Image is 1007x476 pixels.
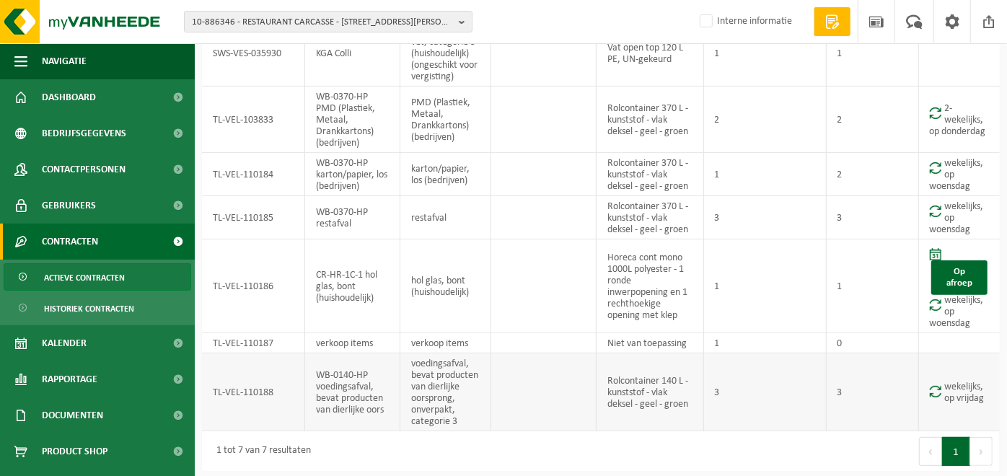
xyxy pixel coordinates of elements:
[597,333,704,353] td: Niet van toepassing
[827,353,919,431] td: 3
[202,333,305,353] td: TL-VEL-110187
[400,87,491,153] td: PMD (Plastiek, Metaal, Drankkartons) (bedrijven)
[44,264,125,291] span: Actieve contracten
[827,333,919,353] td: 0
[597,239,704,333] td: Horeca cont mono 1000L polyester - 1 ronde inwerpopening en 1 rechthoekige opening met klep
[202,353,305,431] td: TL-VEL-110188
[4,263,191,291] a: Actieve contracten
[970,437,993,466] button: Next
[704,333,827,353] td: 1
[400,239,491,333] td: hol glas, bont (huishoudelijk)
[400,20,491,87] td: frituurolie en -vet, categorie 3 (huishoudelijk) (ongeschikt voor vergisting)
[202,153,305,196] td: TL-VEL-110184
[827,239,919,333] td: 1
[305,239,400,333] td: CR-HR-1C-1 hol glas, bont (huishoudelijk)
[704,153,827,196] td: 1
[400,196,491,239] td: restafval
[931,260,988,295] a: Op afroep
[597,87,704,153] td: Rolcontainer 370 L - kunststof - vlak deksel - geel - groen
[704,87,827,153] td: 2
[919,87,1000,153] td: 2-wekelijks, op donderdag
[704,20,827,87] td: 1
[202,20,305,87] td: SWS-VES-035930
[42,188,96,224] span: Gebruikers
[305,87,400,153] td: WB-0370-HP PMD (Plastiek, Metaal, Drankkartons) (bedrijven)
[202,239,305,333] td: TL-VEL-110186
[827,196,919,239] td: 3
[597,353,704,431] td: Rolcontainer 140 L - kunststof - vlak deksel - geel - groen
[597,153,704,196] td: Rolcontainer 370 L - kunststof - vlak deksel - geel - groen
[919,437,942,466] button: Previous
[919,196,1000,239] td: wekelijks, op woensdag
[42,433,107,470] span: Product Shop
[305,333,400,353] td: verkoop items
[827,87,919,153] td: 2
[704,196,827,239] td: 3
[305,153,400,196] td: WB-0370-HP karton/papier, los (bedrijven)
[597,196,704,239] td: Rolcontainer 370 L - kunststof - vlak deksel - geel - groen
[42,224,98,260] span: Contracten
[400,153,491,196] td: karton/papier, los (bedrijven)
[697,11,792,32] label: Interne informatie
[305,20,400,87] td: KGA Colli
[4,294,191,322] a: Historiek contracten
[184,11,472,32] button: 10-886346 - RESTAURANT CARCASSE - [STREET_ADDRESS][PERSON_NAME]
[42,325,87,361] span: Kalender
[42,361,97,397] span: Rapportage
[305,353,400,431] td: WB-0140-HP voedingsafval, bevat producten van dierlijke oors
[42,115,126,151] span: Bedrijfsgegevens
[704,239,827,333] td: 1
[202,196,305,239] td: TL-VEL-110185
[305,196,400,239] td: WB-0370-HP restafval
[42,397,103,433] span: Documenten
[44,295,134,322] span: Historiek contracten
[42,43,87,79] span: Navigatie
[597,20,704,87] td: Vat open top 120 L PE, UN-gekeurd
[42,79,96,115] span: Dashboard
[400,353,491,431] td: voedingsafval, bevat producten van dierlijke oorsprong, onverpakt, categorie 3
[209,438,311,464] div: 1 tot 7 van 7 resultaten
[827,20,919,87] td: 1
[704,353,827,431] td: 3
[942,437,970,466] button: 1
[42,151,126,188] span: Contactpersonen
[919,353,1000,431] td: wekelijks, op vrijdag
[919,239,1000,333] td: wekelijks, op woensdag
[400,333,491,353] td: verkoop items
[919,153,1000,196] td: wekelijks, op woensdag
[827,153,919,196] td: 2
[202,87,305,153] td: TL-VEL-103833
[192,12,453,33] span: 10-886346 - RESTAURANT CARCASSE - [STREET_ADDRESS][PERSON_NAME]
